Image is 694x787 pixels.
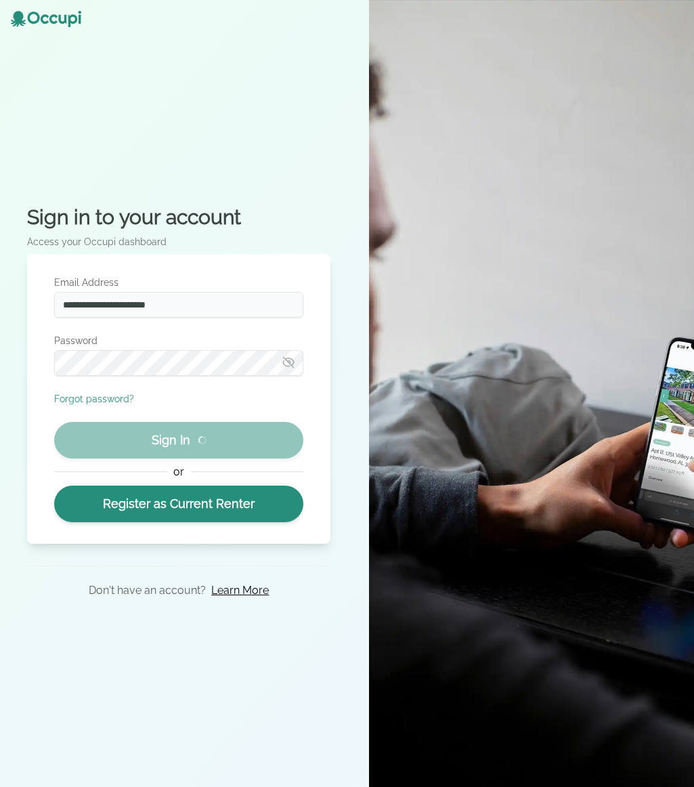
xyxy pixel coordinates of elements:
[54,334,303,347] label: Password
[89,582,206,599] p: Don't have an account?
[211,582,269,599] a: Learn More
[27,235,330,249] p: Access your Occupi dashboard
[27,205,330,230] h2: Sign in to your account
[54,486,303,522] a: Register as Current Renter
[54,276,303,289] label: Email Address
[54,392,134,406] button: Forgot password?
[167,464,191,480] span: or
